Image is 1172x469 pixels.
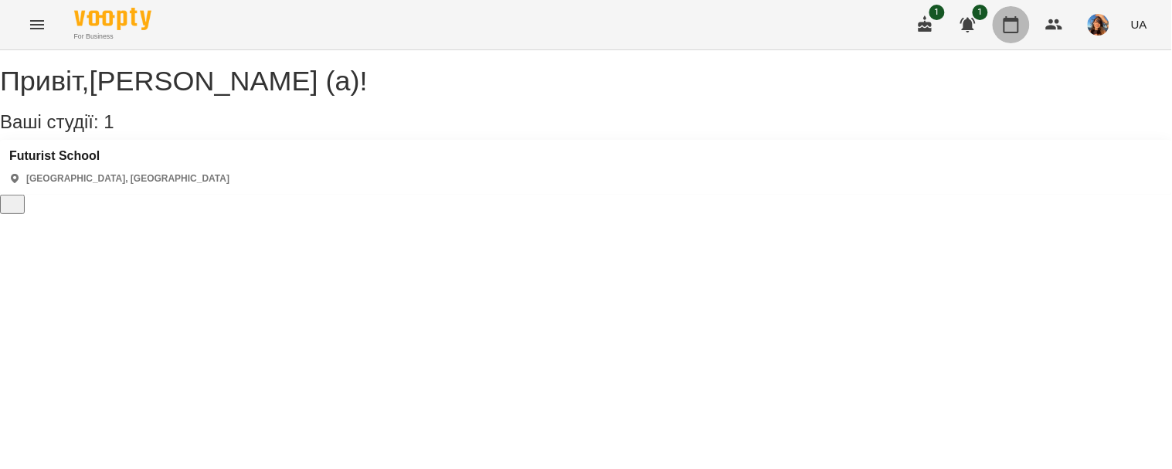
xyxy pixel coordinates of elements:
button: Menu [19,6,56,43]
span: 1 [973,5,988,20]
img: Voopty Logo [74,8,151,30]
button: UA [1125,10,1153,39]
span: UA [1131,16,1147,32]
span: For Business [74,32,151,42]
img: a3cfe7ef423bcf5e9dc77126c78d7dbf.jpg [1088,14,1109,36]
span: 1 [929,5,945,20]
